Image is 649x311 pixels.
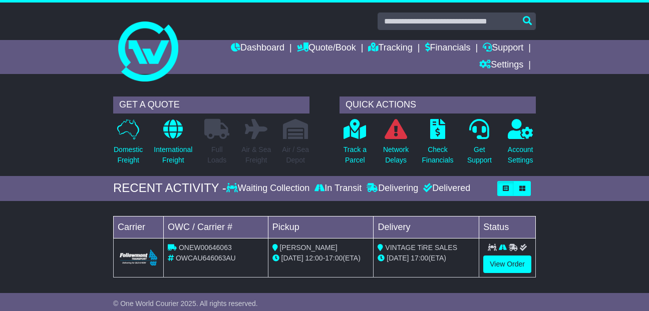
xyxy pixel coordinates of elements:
[421,183,470,194] div: Delivered
[113,299,258,307] span: © One World Courier 2025. All rights reserved.
[154,144,192,165] p: International Freight
[364,183,421,194] div: Delivering
[268,216,374,238] td: Pickup
[325,254,343,262] span: 17:00
[114,144,143,165] p: Domestic Freight
[297,40,356,57] a: Quote/Book
[383,144,409,165] p: Network Delays
[241,144,271,165] p: Air & Sea Freight
[114,216,164,238] td: Carrier
[385,243,457,251] span: VINTAGE TiRE SALES
[387,254,409,262] span: [DATE]
[343,118,367,171] a: Track aParcel
[305,254,323,262] span: 12:00
[312,183,364,194] div: In Transit
[507,118,534,171] a: AccountSettings
[483,40,523,57] a: Support
[226,183,312,194] div: Waiting Collection
[204,144,229,165] p: Full Loads
[280,243,338,251] span: [PERSON_NAME]
[422,118,454,171] a: CheckFinancials
[368,40,412,57] a: Tracking
[411,254,428,262] span: 17:00
[176,254,236,262] span: OWCAU646063AU
[281,254,303,262] span: [DATE]
[479,216,536,238] td: Status
[374,216,479,238] td: Delivery
[383,118,409,171] a: NetworkDelays
[282,144,309,165] p: Air / Sea Depot
[340,96,536,113] div: QUICK ACTIONS
[113,96,309,113] div: GET A QUOTE
[113,118,143,171] a: DomesticFreight
[467,144,492,165] p: Get Support
[344,144,367,165] p: Track a Parcel
[425,40,471,57] a: Financials
[378,253,475,263] div: (ETA)
[483,255,531,273] a: View Order
[479,57,523,74] a: Settings
[272,253,370,263] div: - (ETA)
[164,216,268,238] td: OWC / Carrier #
[508,144,533,165] p: Account Settings
[120,249,157,266] img: Followmont_Transport.png
[113,181,226,195] div: RECENT ACTIVITY -
[179,243,232,251] span: ONEW00646063
[422,144,454,165] p: Check Financials
[153,118,193,171] a: InternationalFreight
[231,40,284,57] a: Dashboard
[467,118,492,171] a: GetSupport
